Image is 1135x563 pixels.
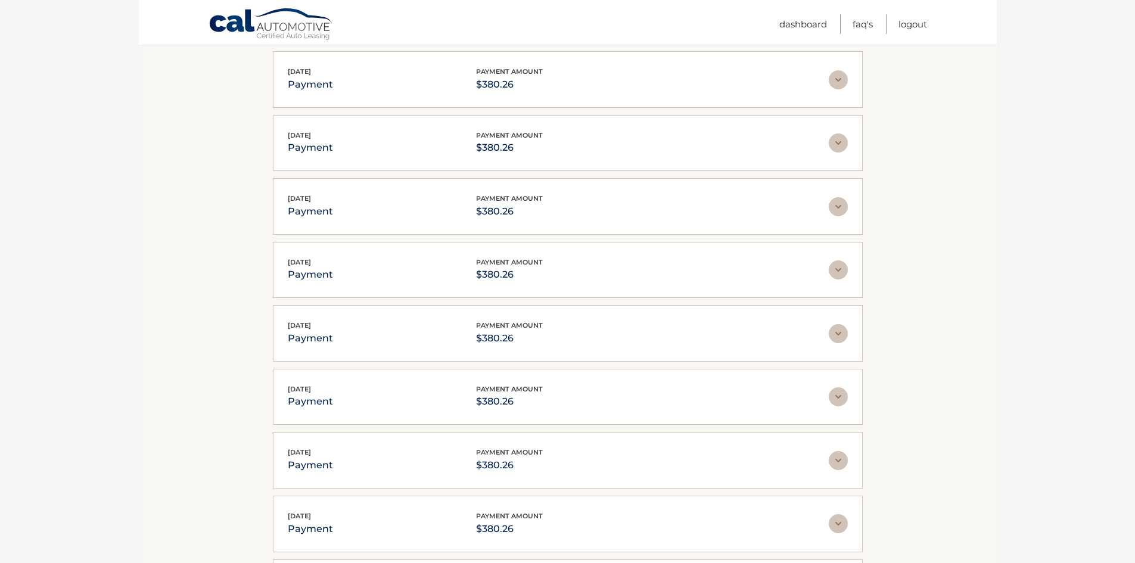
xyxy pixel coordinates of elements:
p: payment [288,76,333,93]
img: accordion-rest.svg [829,324,848,343]
p: payment [288,393,333,410]
p: payment [288,457,333,474]
img: accordion-rest.svg [829,514,848,533]
a: Dashboard [779,14,827,34]
img: accordion-rest.svg [829,197,848,216]
p: $380.26 [476,457,543,474]
p: $380.26 [476,266,543,283]
span: [DATE] [288,385,311,393]
span: [DATE] [288,512,311,520]
a: Cal Automotive [209,8,334,42]
span: payment amount [476,512,543,520]
a: FAQ's [853,14,873,34]
p: payment [288,203,333,220]
span: payment amount [476,448,543,456]
img: accordion-rest.svg [829,451,848,470]
p: $380.26 [476,330,543,347]
span: [DATE] [288,321,311,329]
a: Logout [898,14,927,34]
p: $380.26 [476,521,543,537]
span: payment amount [476,67,543,76]
p: $380.26 [476,76,543,93]
span: payment amount [476,258,543,266]
span: payment amount [476,385,543,393]
p: payment [288,266,333,283]
p: $380.26 [476,139,543,156]
span: [DATE] [288,194,311,203]
span: [DATE] [288,448,311,456]
p: payment [288,521,333,537]
span: [DATE] [288,258,311,266]
span: [DATE] [288,67,311,76]
span: payment amount [476,194,543,203]
p: $380.26 [476,203,543,220]
img: accordion-rest.svg [829,133,848,153]
span: [DATE] [288,131,311,139]
span: payment amount [476,131,543,139]
img: accordion-rest.svg [829,70,848,89]
p: $380.26 [476,393,543,410]
p: payment [288,139,333,156]
img: accordion-rest.svg [829,260,848,279]
span: payment amount [476,321,543,329]
p: payment [288,330,333,347]
img: accordion-rest.svg [829,387,848,406]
